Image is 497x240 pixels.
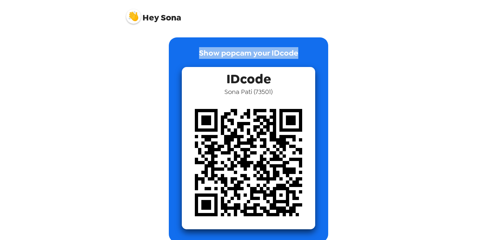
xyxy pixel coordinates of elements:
span: IDcode [226,67,271,87]
span: Sona [126,6,181,22]
span: Sona Pati ( 73501 ) [224,87,273,96]
img: qr code [182,96,315,229]
img: profile pic [126,9,141,24]
p: Show popcam your IDcode [199,47,298,67]
span: Hey [142,12,159,23]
